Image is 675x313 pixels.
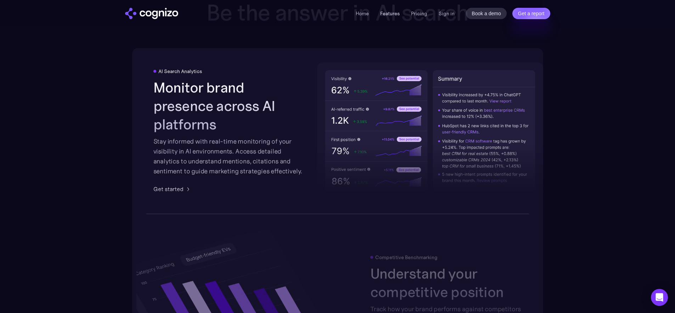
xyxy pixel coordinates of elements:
h2: Monitor brand presence across AI platforms [153,78,305,134]
div: AI Search Analytics [158,68,202,74]
a: Sign in [439,9,455,18]
a: Features [380,10,400,17]
img: cognizo logo [125,8,178,19]
div: Competitive Benchmarking [375,254,438,260]
a: Get a report [512,8,550,19]
div: Get started [153,185,184,193]
div: Open Intercom Messenger [651,289,668,306]
a: home [125,8,178,19]
h2: Understand your competitive position [370,264,522,301]
div: Stay informed with real-time monitoring of your visibility in AI environments. Access detailed an... [153,136,305,176]
a: Get started [153,185,192,193]
a: Book a demo [466,8,507,19]
a: Pricing [411,10,427,17]
img: AI visibility metrics performance insights [317,62,543,200]
a: Home [356,10,369,17]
